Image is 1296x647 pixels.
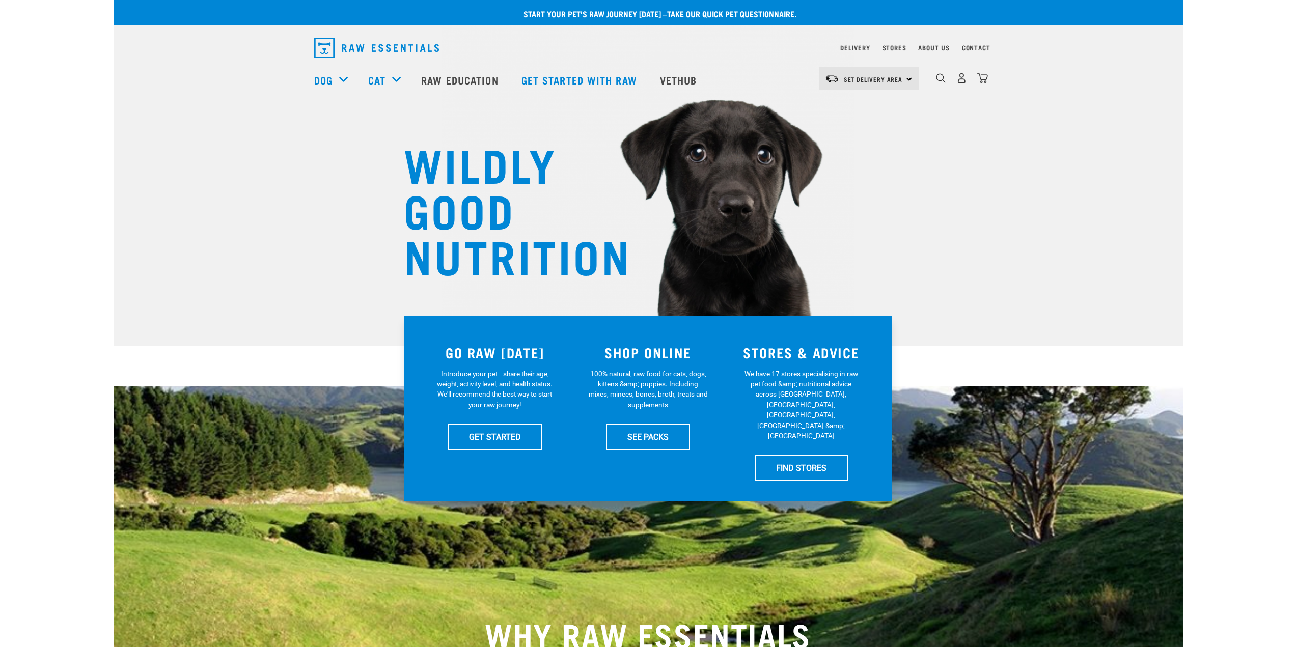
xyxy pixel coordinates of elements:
img: home-icon@2x.png [977,73,988,83]
p: Start your pet’s raw journey [DATE] – [121,8,1191,20]
img: home-icon-1@2x.png [936,73,946,83]
a: GET STARTED [448,424,542,449]
h3: SHOP ONLINE [577,345,719,360]
a: Get started with Raw [511,60,650,100]
img: van-moving.png [825,74,839,83]
a: Raw Education [411,60,511,100]
nav: dropdown navigation [114,60,1183,100]
p: Introduce your pet—share their age, weight, activity level, and health status. We'll recommend th... [435,369,555,410]
img: user.png [956,73,967,83]
a: Delivery [840,46,870,49]
p: 100% natural, raw food for cats, dogs, kittens &amp; puppies. Including mixes, minces, bones, bro... [588,369,708,410]
span: Set Delivery Area [844,77,903,81]
img: Raw Essentials Logo [314,38,439,58]
a: Dog [314,72,333,88]
a: take our quick pet questionnaire. [667,11,796,16]
a: FIND STORES [755,455,848,481]
h3: STORES & ADVICE [731,345,872,360]
a: About Us [918,46,949,49]
nav: dropdown navigation [306,34,990,62]
a: Contact [962,46,990,49]
a: Cat [368,72,385,88]
a: Stores [883,46,906,49]
a: Vethub [650,60,710,100]
h3: GO RAW [DATE] [425,345,566,360]
a: SEE PACKS [606,424,690,449]
p: We have 17 stores specialising in raw pet food &amp; nutritional advice across [GEOGRAPHIC_DATA],... [741,369,861,441]
h1: WILDLY GOOD NUTRITION [404,140,608,277]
